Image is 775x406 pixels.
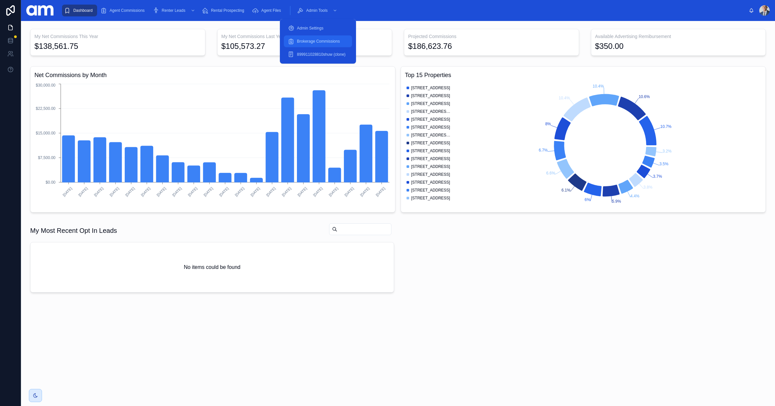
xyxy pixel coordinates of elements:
[595,41,624,51] div: $350.00
[38,155,56,160] tspan: $7,500.00
[30,226,117,235] h1: My Most Recent Opt In Leads
[643,185,653,190] tspan: 3.8%
[559,96,570,100] tspan: 10.4%
[34,41,78,51] div: $138,561.75
[110,8,145,13] span: Agent Commissions
[34,71,391,80] h3: Net Commissions by Month
[284,22,352,34] a: Admin Settings
[297,39,340,44] span: Brokerage Commissions
[73,8,93,13] span: Dashboard
[306,8,327,13] span: Admin Tools
[660,162,669,166] tspan: 3.5%
[411,101,450,106] span: [STREET_ADDRESS]
[295,5,341,16] a: Admin Tools
[411,117,450,122] span: [STREET_ADDRESS]
[411,172,450,177] span: [STREET_ADDRESS]
[539,148,548,152] tspan: 6.7%
[408,41,452,51] div: $186,623.76
[221,41,265,51] div: $105,573.27
[662,149,672,153] tspan: 3.2%
[312,186,323,197] text: [DATE]
[411,85,450,91] span: [STREET_ADDRESS]
[411,156,450,161] span: [STREET_ADDRESS]
[265,186,276,197] text: [DATE]
[221,33,388,40] h3: My Net Commissions Last Year
[546,171,555,175] tspan: 6.6%
[375,186,386,197] text: [DATE]
[151,5,199,16] a: Renter Leads
[653,174,662,179] tspan: 3.7%
[660,124,671,129] tspan: 10.7%
[250,186,261,197] text: [DATE]
[59,3,749,18] div: scrollable content
[211,8,244,13] span: Rental Prospecting
[612,199,621,204] tspan: 5.9%
[219,186,229,197] text: [DATE]
[62,5,97,16] a: Dashboard
[585,197,591,202] tspan: 6%
[284,35,352,47] a: Brokerage Commissions
[184,263,241,271] h2: No items could be found
[344,186,354,197] text: [DATE]
[411,195,450,201] span: [STREET_ADDRESS]
[561,188,571,193] tspan: 6.1%
[405,82,762,208] div: chart
[62,186,73,197] text: [DATE]
[411,148,450,153] span: [STREET_ADDRESS]
[411,180,450,185] span: [STREET_ADDRESS]
[26,5,53,16] img: App logo
[297,186,307,197] text: [DATE]
[172,186,182,197] text: [DATE]
[34,33,201,40] h3: My Net Commissions This Year
[297,26,324,31] span: Admin Settings
[36,83,55,88] tspan: $30,000.00
[98,5,149,16] a: Agent Commissions
[411,164,450,169] span: [STREET_ADDRESS]
[411,109,450,114] span: [STREET_ADDRESS][PERSON_NAME]
[250,5,285,16] a: Agent Files
[162,8,185,13] span: Renter Leads
[405,71,762,80] h3: Top 15 Properties
[36,131,55,135] tspan: $15,000.00
[34,82,391,208] div: chart
[411,132,450,138] span: [STREET_ADDRESS][PERSON_NAME]
[281,186,292,197] text: [DATE]
[93,186,104,197] text: [DATE]
[77,186,88,197] text: [DATE]
[203,186,214,197] text: [DATE]
[46,180,55,185] tspan: $0.00
[595,33,762,40] h3: Available Advertising Remibursement
[297,52,346,57] span: 899911028810shuw (clone)
[408,33,575,40] h3: Projected Commissions
[639,94,650,99] tspan: 10.6%
[411,125,450,130] span: [STREET_ADDRESS]
[284,49,352,60] a: 899911028810shuw (clone)
[545,122,551,126] tspan: 8%
[411,188,450,193] span: [STREET_ADDRESS]
[156,186,167,197] text: [DATE]
[187,186,198,197] text: [DATE]
[125,186,136,197] text: [DATE]
[200,5,249,16] a: Rental Prospecting
[630,194,639,198] tspan: 4.4%
[593,84,604,89] tspan: 10.4%
[411,140,450,146] span: [STREET_ADDRESS]
[411,93,450,98] span: [STREET_ADDRESS]
[109,186,120,197] text: [DATE]
[328,186,339,197] text: [DATE]
[359,186,370,197] text: [DATE]
[36,106,55,111] tspan: $22,500.00
[261,8,281,13] span: Agent Files
[140,186,151,197] text: [DATE]
[234,186,245,197] text: [DATE]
